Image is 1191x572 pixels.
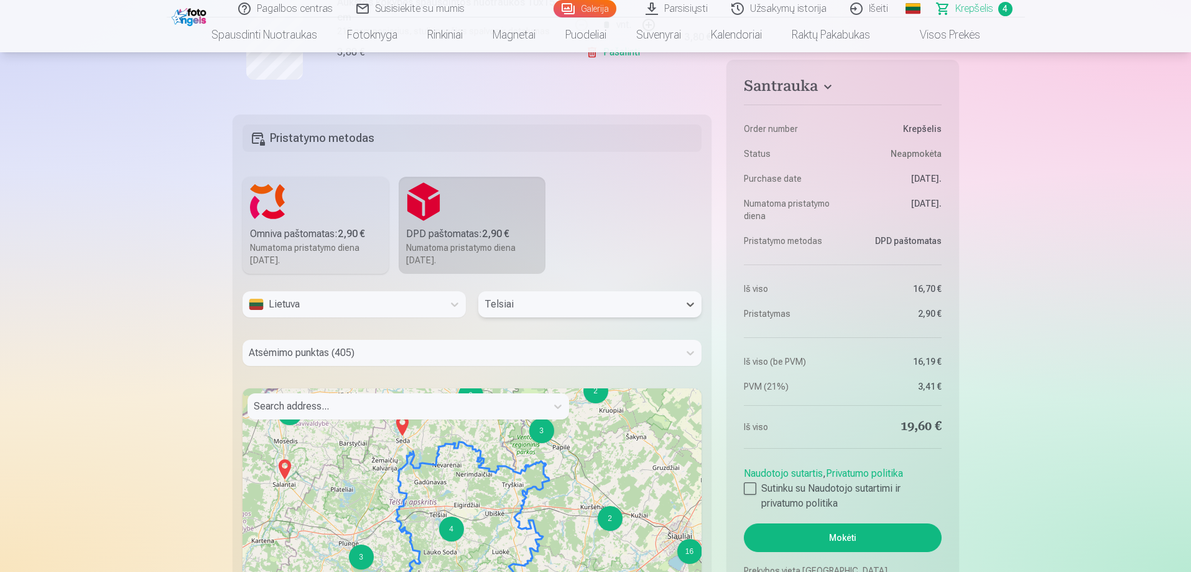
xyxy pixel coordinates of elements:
[826,467,903,479] a: Privatumo politika
[885,17,995,52] a: Visos prekės
[598,506,623,531] div: 2
[406,227,538,241] div: DPD paštomatas :
[744,355,836,368] dt: Iš viso (be PVM)
[338,228,365,240] b: 2,90 €
[849,418,942,436] dd: 19,60 €
[891,148,942,160] span: Neapmokėta
[439,517,464,542] div: 4
[849,355,942,368] dd: 16,19 €
[777,17,885,52] a: Raktų pakabukas
[744,461,941,511] div: ,
[621,17,696,52] a: Suvenyrai
[849,197,942,222] dd: [DATE].
[412,17,478,52] a: Rinkiniai
[744,481,941,511] label: Sutinku su Naudotojo sutartimi ir privatumo politika
[744,307,836,320] dt: Pristatymas
[172,5,210,26] img: /fa2
[406,241,538,266] div: Numatoma pristatymo diena [DATE].
[478,17,550,52] a: Magnetai
[849,307,942,320] dd: 2,90 €
[849,123,942,135] dd: Krepšelis
[744,172,836,185] dt: Purchase date
[744,523,941,552] button: Mokėti
[744,380,836,393] dt: PVM (21%)
[337,45,364,60] div: 3,80 €
[348,544,350,545] div: 3
[586,40,645,65] a: Pašalinti
[275,454,295,484] img: Marker
[744,148,836,160] dt: Status
[849,380,942,393] dd: 3,41 €
[677,539,702,564] div: 16
[250,241,382,266] div: Numatoma pristatymo diena [DATE].
[597,505,598,507] div: 2
[250,227,382,241] div: Omniva paštomatas :
[677,538,678,540] div: 16
[583,378,608,403] div: 2
[197,17,332,52] a: Spausdinti nuotraukas
[744,467,823,479] a: Naudotojo sutartis
[744,123,836,135] dt: Order number
[249,297,437,312] div: Lietuva
[529,418,554,443] div: 3
[744,235,836,247] dt: Pristatymo metodas
[744,197,836,222] dt: Numatoma pristatymo diena
[849,172,942,185] dd: [DATE].
[482,228,509,240] b: 2,90 €
[744,283,836,295] dt: Iš viso
[392,411,412,441] img: Marker
[955,1,993,16] span: Krepšelis
[744,418,836,436] dt: Iš viso
[849,283,942,295] dd: 16,70 €
[332,17,412,52] a: Fotoknyga
[438,516,440,517] div: 4
[998,2,1013,16] span: 4
[349,545,374,570] div: 3
[243,124,702,152] h5: Pristatymo metodas
[744,77,941,100] button: Santrauka
[849,235,942,247] dd: DPD paštomatas
[550,17,621,52] a: Puodeliai
[696,17,777,52] a: Kalendoriai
